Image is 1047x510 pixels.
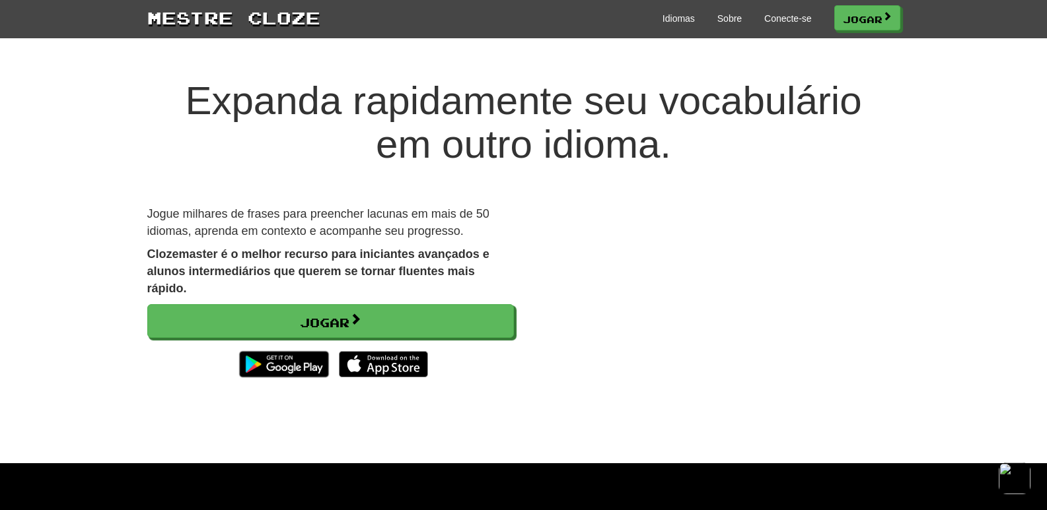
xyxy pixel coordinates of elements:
[185,79,861,123] font: Expanda rapidamente seu vocabulário
[717,12,742,25] a: Sobre
[663,12,695,25] a: Idiomas
[764,12,812,25] a: Conecte-se
[376,122,671,166] font: em outro idioma.
[147,7,320,28] font: Mestre Cloze
[147,304,514,338] a: Jogar
[147,207,489,238] font: Jogue milhares de frases para preencher lacunas em mais de 50 idiomas, aprenda em contexto e acom...
[843,13,883,24] font: Jogar
[300,315,349,330] font: Jogar
[147,5,320,30] a: Mestre Cloze
[147,247,489,294] font: Clozemaster é o melhor recurso para iniciantes avançados e alunos intermediários que querem se to...
[764,13,812,24] font: Conecte-se
[233,344,335,384] img: Disponível no Google Play
[339,351,428,377] img: Download_on_the_App_Store_Badge_US-UK_135x40-25178aeef6eb6b83b96f5f2d004eda3bffbb37122de64afbaef7...
[834,5,900,30] a: Jogar
[717,13,742,24] font: Sobre
[663,13,695,24] font: Idiomas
